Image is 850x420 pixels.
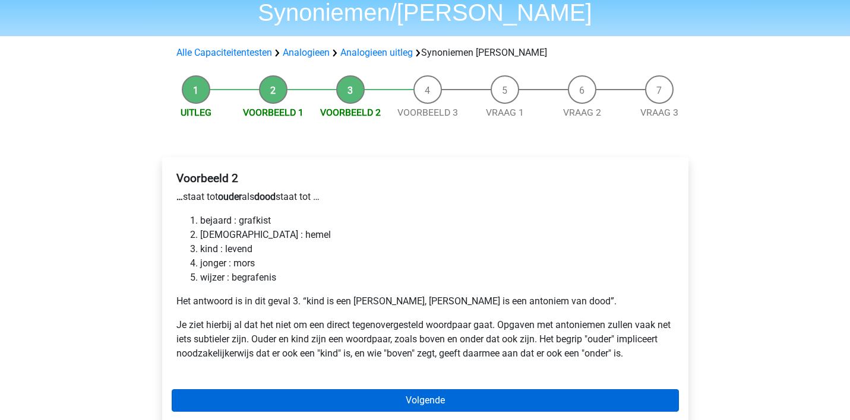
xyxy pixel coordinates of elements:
a: Uitleg [181,107,211,118]
li: jonger : mors [200,256,674,271]
li: [DEMOGRAPHIC_DATA] : hemel [200,228,674,242]
a: Voorbeeld 2 [320,107,381,118]
b: dood [254,191,276,202]
li: kind : levend [200,242,674,256]
a: Analogieen [283,47,330,58]
a: Alle Capaciteitentesten [176,47,272,58]
a: Volgende [172,389,679,412]
a: Vraag 2 [563,107,601,118]
b: Voorbeeld 2 [176,171,238,185]
a: Voorbeeld 1 [243,107,304,118]
b: ouder [218,191,242,202]
li: wijzer : begrafenis [200,271,674,285]
p: staat tot als staat tot … [176,190,674,204]
li: bejaard : grafkist [200,214,674,228]
a: Analogieen uitleg [340,47,413,58]
a: Vraag 1 [486,107,524,118]
p: Je ziet hierbij al dat het niet om een direct tegenovergesteld woordpaar gaat. Opgaven met antoni... [176,318,674,361]
b: … [176,191,183,202]
a: Vraag 3 [640,107,678,118]
p: Het antwoord is in dit geval 3. “kind is een [PERSON_NAME], [PERSON_NAME] is een antoniem van dood”. [176,294,674,308]
div: Synoniemen [PERSON_NAME] [172,46,679,60]
a: Voorbeeld 3 [397,107,458,118]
